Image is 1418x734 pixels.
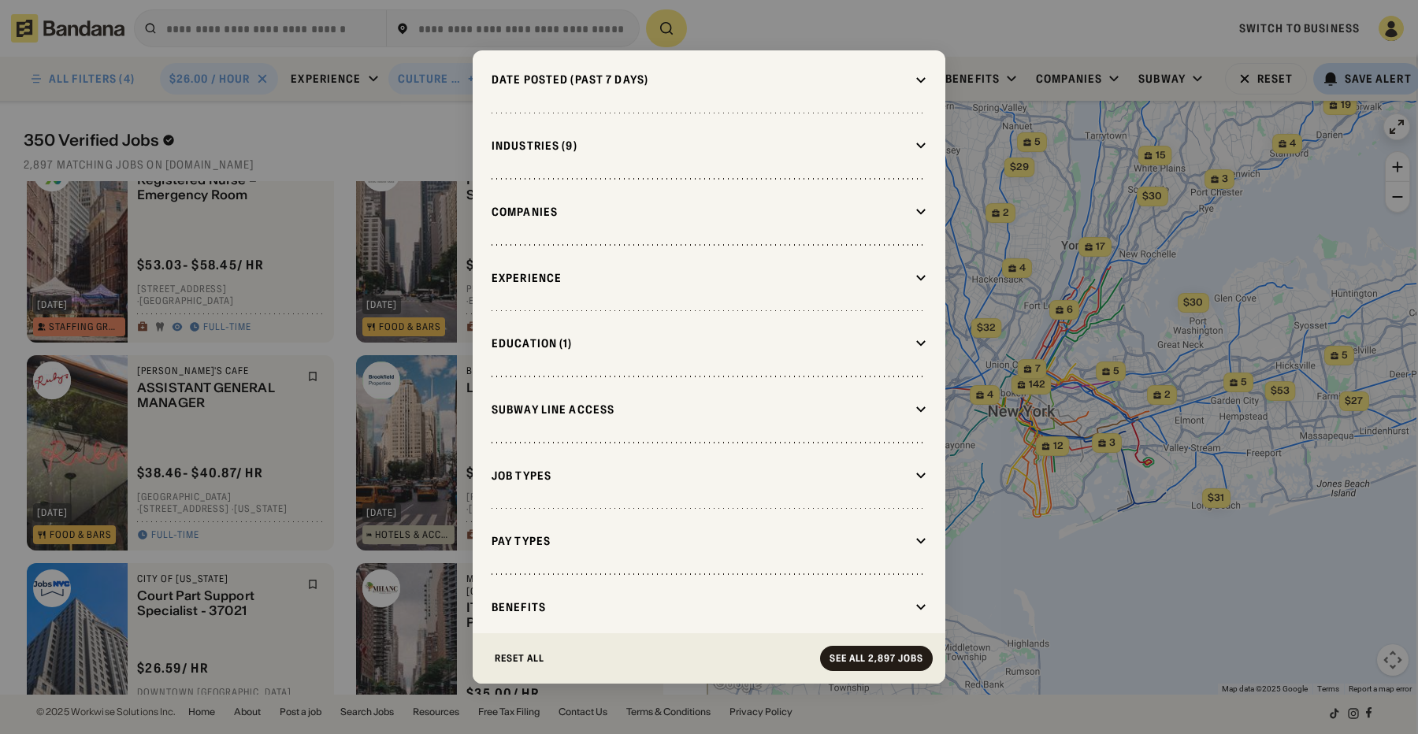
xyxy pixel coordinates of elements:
div: Pay Types [492,534,909,548]
div: Subway Line Access [492,402,909,417]
div: Education (1) [492,336,909,350]
div: Date Posted (Past 7 days) [492,72,909,87]
div: Experience [492,271,909,285]
div: Job Types [492,469,909,483]
div: See all 2,897 jobs [830,654,923,663]
div: Companies [492,205,909,219]
div: Benefits [492,600,909,614]
div: Industries (9) [492,139,909,153]
div: Reset All [495,654,544,663]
